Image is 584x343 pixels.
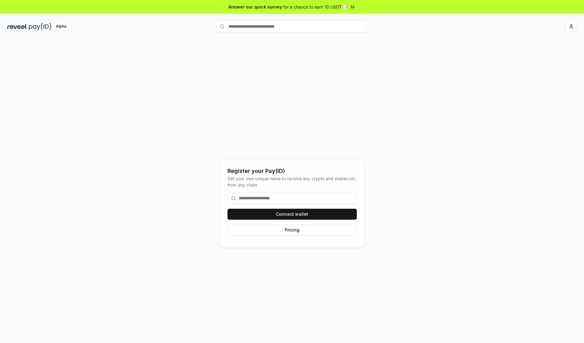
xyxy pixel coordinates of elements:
div: Register your Pay(ID) [228,167,357,175]
button: Connect wallet [228,209,357,220]
img: pay_id [29,23,51,30]
span: Answer our quick survey [228,4,282,10]
div: Get your own unique name to receive any crypto and stablecoin, from any chain [228,175,357,188]
img: reveel_dark [7,23,28,30]
button: Pricing [228,225,357,235]
span: for a chance to earn 10 USDT 📝 [283,4,348,10]
div: Alpha [53,23,70,30]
